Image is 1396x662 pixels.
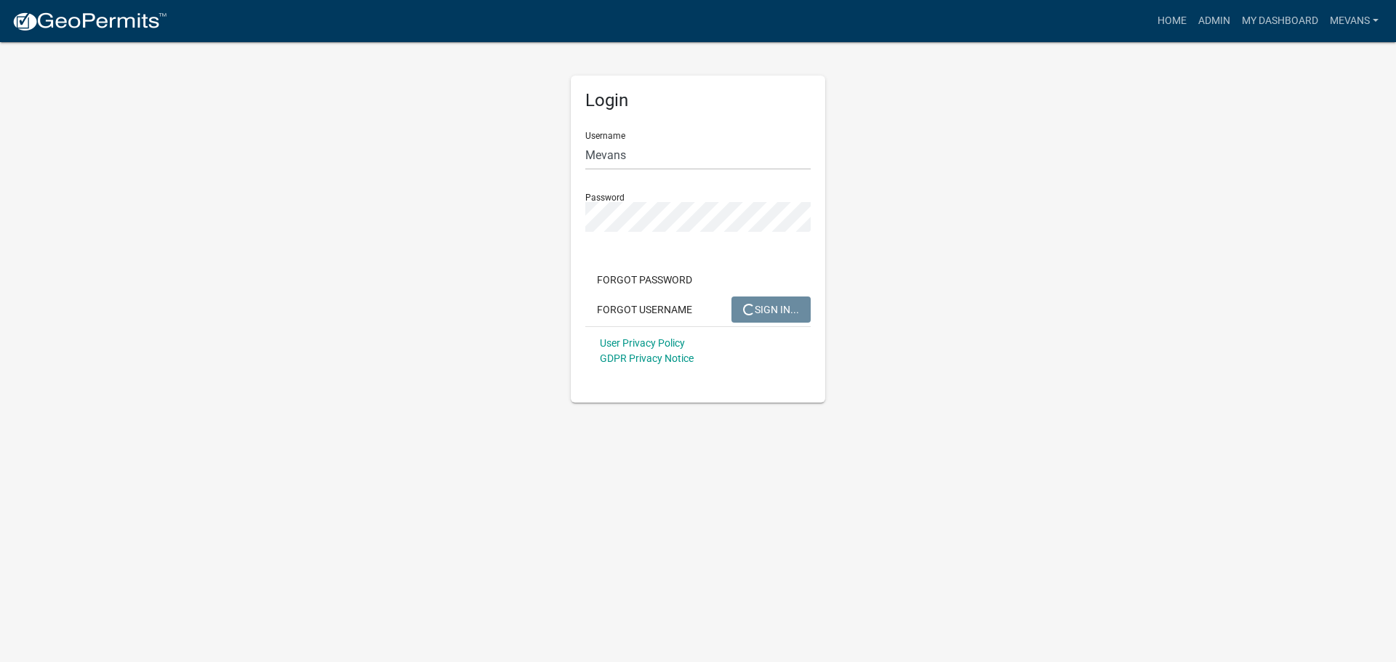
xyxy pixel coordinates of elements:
[1192,7,1236,35] a: Admin
[585,296,704,323] button: Forgot Username
[1152,7,1192,35] a: Home
[600,337,685,349] a: User Privacy Policy
[743,303,799,315] span: SIGN IN...
[731,296,811,323] button: SIGN IN...
[585,90,811,111] h5: Login
[585,267,704,293] button: Forgot Password
[1324,7,1384,35] a: Mevans
[600,352,694,364] a: GDPR Privacy Notice
[1236,7,1324,35] a: My Dashboard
